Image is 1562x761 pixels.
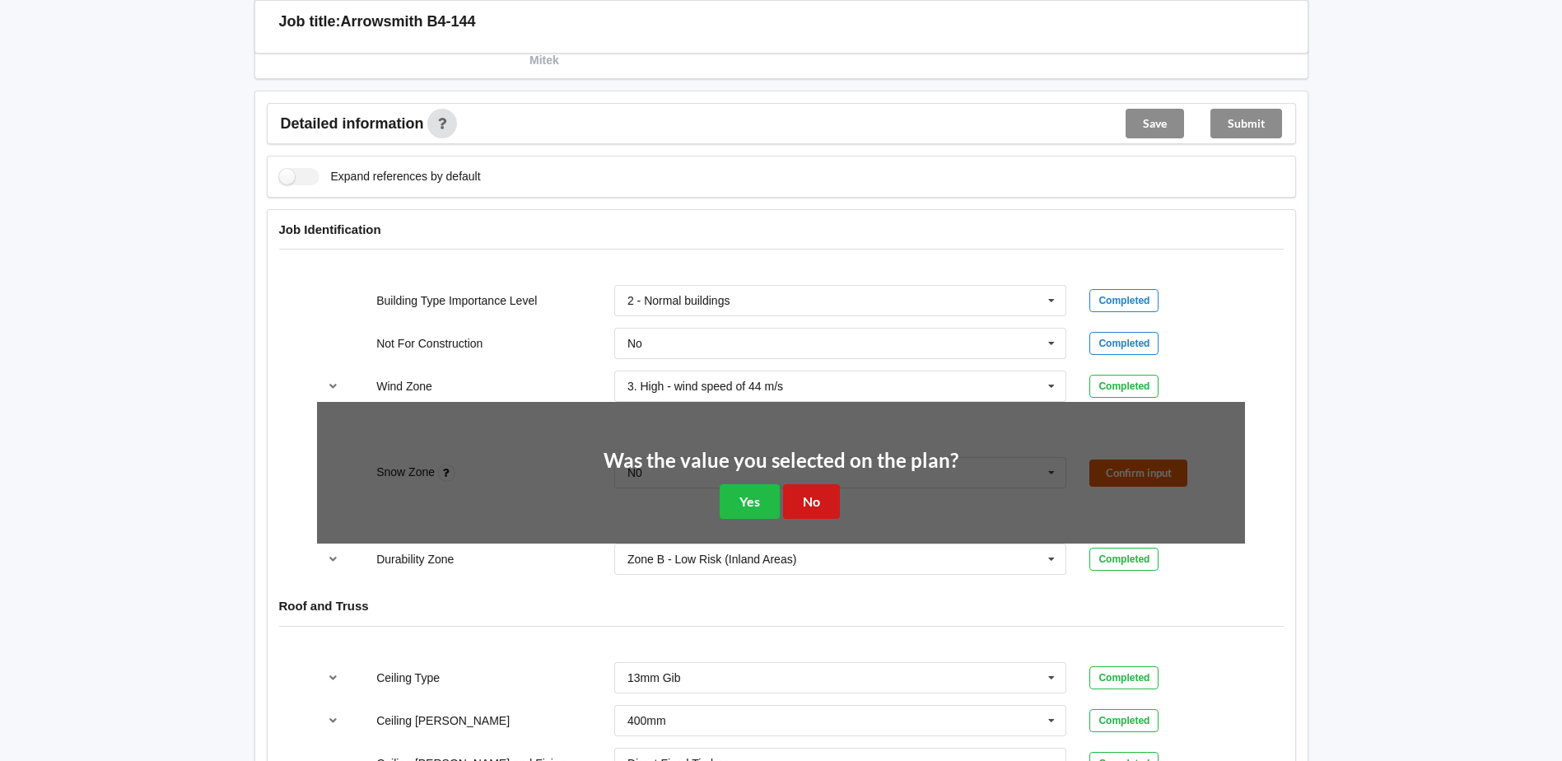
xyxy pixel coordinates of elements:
div: No [627,338,642,349]
h4: Job Identification [279,222,1284,237]
button: reference-toggle [317,706,349,735]
div: Completed [1089,666,1159,689]
div: Completed [1089,375,1159,398]
button: reference-toggle [317,371,349,401]
label: Not For Construction [376,337,483,350]
label: Ceiling Type [376,671,440,684]
label: Building Type Importance Level [376,294,537,307]
label: Ceiling [PERSON_NAME] [376,714,510,727]
div: 13mm Gib [627,672,681,684]
button: No [783,484,840,518]
label: Durability Zone [376,553,454,566]
div: Completed [1089,289,1159,312]
div: 2 - Normal buildings [627,295,730,306]
div: Completed [1089,709,1159,732]
label: Wind Zone [376,380,432,393]
h2: Was the value you selected on the plan? [604,448,958,474]
button: reference-toggle [317,544,349,574]
div: Zone B - Low Risk (Inland Areas) [627,553,796,565]
span: Detailed information [281,116,424,131]
div: 400mm [627,715,666,726]
div: Completed [1089,548,1159,571]
button: Yes [720,484,780,518]
div: Completed [1089,332,1159,355]
label: Expand references by default [279,168,481,185]
button: reference-toggle [317,663,349,693]
h4: Roof and Truss [279,598,1284,614]
div: 3. High - wind speed of 44 m/s [627,380,783,392]
h3: Job title: [279,12,341,31]
h3: Arrowsmith B4-144 [341,12,476,31]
